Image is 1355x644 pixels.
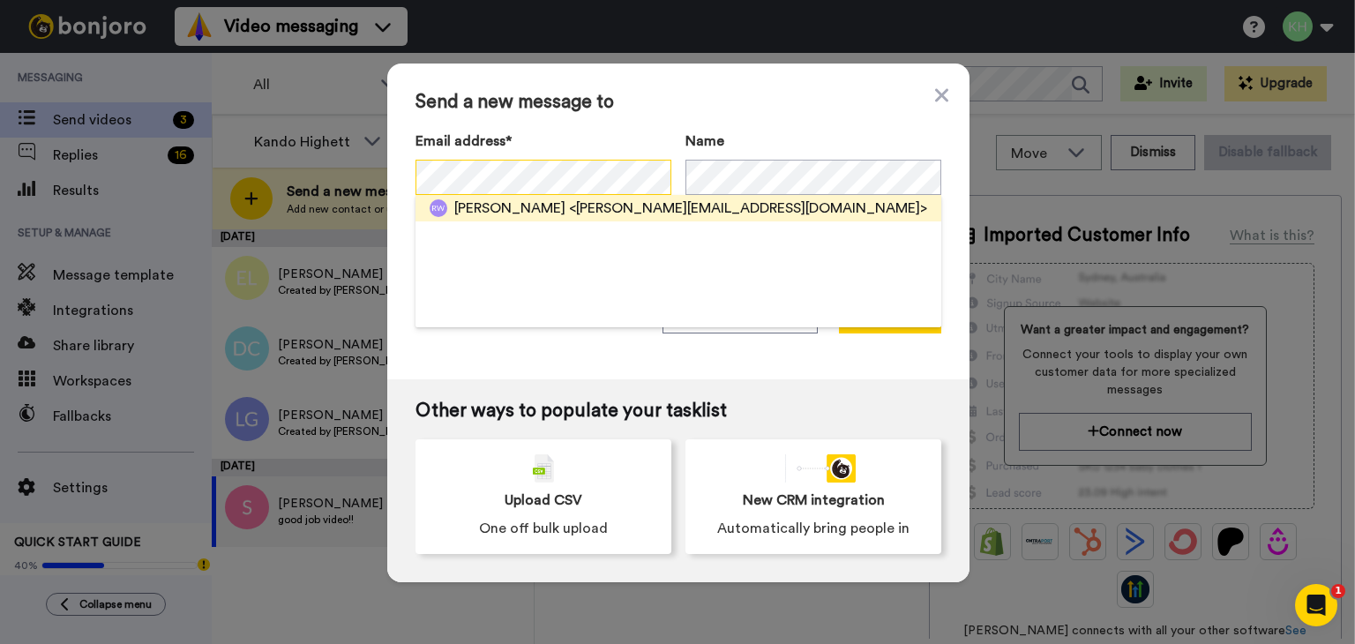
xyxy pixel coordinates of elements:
[569,198,927,219] span: <[PERSON_NAME][EMAIL_ADDRESS][DOMAIN_NAME]>
[533,454,554,483] img: csv-grey.png
[505,490,582,511] span: Upload CSV
[415,92,941,113] span: Send a new message to
[479,518,608,539] span: One off bulk upload
[717,518,910,539] span: Automatically bring people in
[771,454,856,483] div: animation
[415,401,941,422] span: Other ways to populate your tasklist
[430,199,447,217] img: rw.png
[1295,584,1337,626] iframe: Intercom live chat
[685,131,724,152] span: Name
[454,198,565,219] span: [PERSON_NAME]
[743,490,885,511] span: New CRM integration
[415,131,671,152] label: Email address*
[1331,584,1345,598] span: 1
